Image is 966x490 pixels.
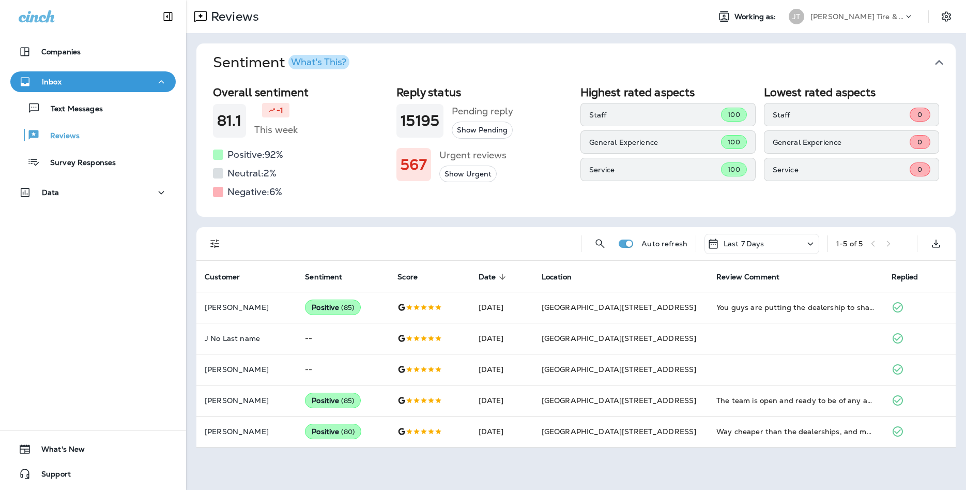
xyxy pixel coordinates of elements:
button: Support [10,464,176,484]
p: Text Messages [40,105,103,114]
p: Inbox [42,78,62,86]
p: General Experience [773,138,910,146]
span: ( 85 ) [341,303,354,312]
div: Way cheaper than the dealerships, and more services for actually reasonable expectations. [716,426,875,437]
span: Score [397,272,431,281]
h1: 567 [401,156,426,173]
span: Date [479,272,510,281]
span: Working as: [734,12,778,21]
h5: Neutral: 2 % [227,165,277,182]
span: Review Comment [716,273,779,281]
span: ( 85 ) [341,396,354,405]
button: Search Reviews [590,233,610,254]
p: Auto refresh [641,240,687,248]
button: Export as CSV [926,233,946,254]
button: Data [10,182,176,203]
div: Positive [305,300,361,315]
td: -- [297,323,389,354]
button: Filters [205,233,225,254]
span: 0 [917,110,922,119]
span: Sentiment [305,272,356,281]
p: General Experience [589,138,722,146]
p: Reviews [40,131,80,141]
p: [PERSON_NAME] [205,427,288,436]
div: SentimentWhat's This? [196,82,956,217]
div: The team is open and ready to be of any assistance. They are trustworthy, knowledgeable and will ... [716,395,875,406]
div: What's This? [291,57,346,67]
span: [GEOGRAPHIC_DATA][STREET_ADDRESS] [542,365,697,374]
button: Settings [937,7,956,26]
span: Location [542,273,572,281]
span: Score [397,273,418,281]
h5: Positive: 92 % [227,146,283,163]
p: J No Last name [205,334,288,343]
button: Reviews [10,124,176,146]
span: Location [542,272,585,281]
span: Replied [892,273,918,281]
span: ( 80 ) [341,427,355,436]
td: [DATE] [470,323,533,354]
p: -1 [277,105,283,115]
div: 1 - 5 of 5 [836,240,863,248]
span: 0 [917,165,922,174]
span: Review Comment [716,272,793,281]
button: Show Urgent [439,166,497,183]
td: [DATE] [470,385,533,416]
h2: Reply status [396,86,572,99]
button: Companies [10,41,176,62]
span: 100 [728,138,740,146]
span: [GEOGRAPHIC_DATA][STREET_ADDRESS] [542,303,697,312]
button: Inbox [10,71,176,92]
p: Companies [41,48,81,56]
span: 100 [728,110,740,119]
span: 100 [728,165,740,174]
button: Survey Responses [10,151,176,173]
div: JT [789,9,804,24]
button: Text Messages [10,97,176,119]
span: Support [31,470,71,482]
span: 0 [917,138,922,146]
span: [GEOGRAPHIC_DATA][STREET_ADDRESS] [542,427,697,436]
span: Sentiment [305,273,342,281]
div: Positive [305,424,361,439]
button: Show Pending [452,122,513,139]
span: Customer [205,272,253,281]
td: [DATE] [470,354,533,385]
span: Customer [205,273,240,281]
span: What's New [31,445,85,457]
td: [DATE] [470,416,533,447]
h1: 81.1 [217,112,242,129]
h1: Sentiment [213,54,349,71]
div: You guys are putting the dealership to shame! First, in addition to taking care of my auto needs ... [716,302,875,313]
p: Service [773,166,910,174]
span: Date [479,273,496,281]
span: Replied [892,272,932,281]
p: [PERSON_NAME] [205,396,288,405]
span: [GEOGRAPHIC_DATA][STREET_ADDRESS] [542,334,697,343]
p: Data [42,188,59,197]
p: [PERSON_NAME] [205,303,288,311]
h5: Negative: 6 % [227,184,282,200]
h5: Pending reply [452,103,513,120]
button: Collapse Sidebar [154,6,182,27]
button: SentimentWhat's This? [205,43,964,82]
p: Staff [589,111,722,119]
p: [PERSON_NAME] Tire & Auto [810,12,903,21]
button: What's New [10,439,176,459]
td: [DATE] [470,292,533,323]
p: Reviews [207,9,259,24]
h2: Overall sentiment [213,86,388,99]
div: Positive [305,393,361,408]
p: [PERSON_NAME] [205,365,288,374]
p: Survey Responses [40,158,116,168]
span: [GEOGRAPHIC_DATA][STREET_ADDRESS] [542,396,697,405]
p: Service [589,166,722,174]
h1: 15195 [401,112,439,129]
p: Last 7 Days [724,240,764,248]
h5: Urgent reviews [439,147,507,164]
h5: This week [254,122,298,138]
td: -- [297,354,389,385]
h2: Highest rated aspects [580,86,756,99]
button: What's This? [288,55,349,69]
p: Staff [773,111,910,119]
